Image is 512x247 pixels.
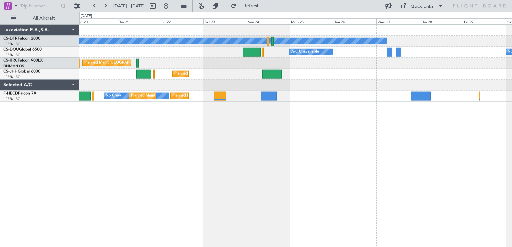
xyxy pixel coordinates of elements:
[3,42,21,47] a: LFPB/LBG
[106,91,121,101] div: No Crew
[247,18,290,24] div: Sun 24
[228,1,268,11] button: Refresh
[81,13,92,19] div: [DATE]
[3,37,40,41] a: CS-DTRFalcon 2000
[3,48,19,52] span: CS-DOU
[174,69,279,79] div: Planned Maint [GEOGRAPHIC_DATA] ([GEOGRAPHIC_DATA])
[84,58,189,68] div: Planned Maint [GEOGRAPHIC_DATA] ([GEOGRAPHIC_DATA])
[172,91,277,101] div: Planned Maint [GEOGRAPHIC_DATA] ([GEOGRAPHIC_DATA])
[3,92,36,96] a: F-HECDFalcon 7X
[411,3,433,10] div: Quick Links
[238,4,266,8] span: Refresh
[3,48,42,52] a: CS-DOUGlobal 6500
[420,18,463,24] div: Thu 28
[3,75,21,80] a: LFPB/LBG
[397,1,447,11] button: Quick Links
[3,53,21,58] a: LFPB/LBG
[160,18,203,24] div: Fri 22
[131,91,236,101] div: Planned Maint [GEOGRAPHIC_DATA] ([GEOGRAPHIC_DATA])
[20,1,59,11] input: Trip Number
[17,16,70,21] span: All Aircraft
[376,18,420,24] div: Wed 27
[3,92,18,96] span: F-HECD
[3,70,18,74] span: CS-JHH
[117,18,160,24] div: Thu 21
[203,18,247,24] div: Sat 23
[7,13,72,24] button: All Aircraft
[3,97,21,102] a: LFPB/LBG
[74,18,117,24] div: Wed 20
[3,59,43,63] a: CS-RRCFalcon 900LX
[3,59,18,63] span: CS-RRC
[290,18,333,24] div: Mon 25
[333,18,376,24] div: Tue 26
[3,64,24,69] a: DNMM/LOS
[463,18,506,24] div: Fri 29
[3,37,18,41] span: CS-DTR
[3,70,40,74] a: CS-JHHGlobal 6000
[291,47,319,57] div: A/C Unavailable
[113,3,145,9] span: [DATE] - [DATE]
